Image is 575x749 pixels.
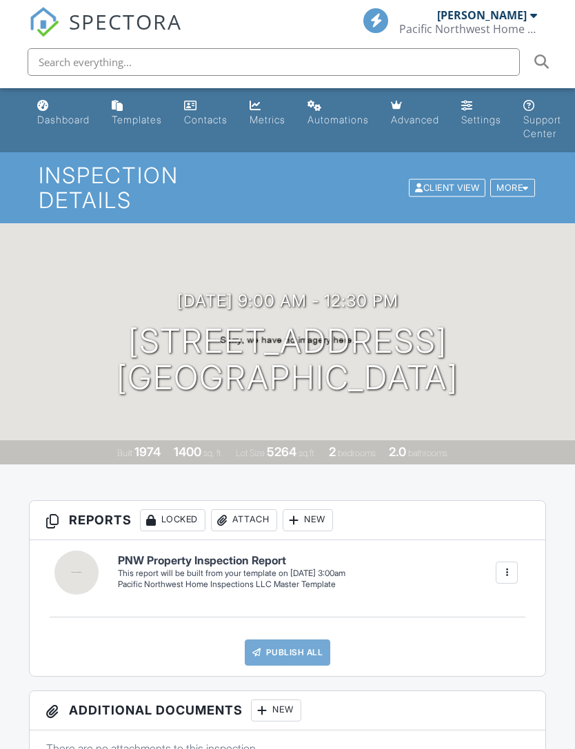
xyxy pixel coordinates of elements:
[28,48,520,76] input: Search everything...
[391,114,439,125] div: Advanced
[461,114,501,125] div: Settings
[389,444,406,459] div: 2.0
[29,7,59,37] img: The Best Home Inspection Software - Spectora
[245,639,331,666] a: Publish All
[236,448,265,458] span: Lot Size
[267,444,296,459] div: 5264
[118,555,345,567] h6: PNW Property Inspection Report
[69,7,182,36] span: SPECTORA
[177,291,399,310] h3: [DATE] 9:00 am - 12:30 pm
[117,323,458,396] h1: [STREET_ADDRESS] [GEOGRAPHIC_DATA]
[117,448,132,458] span: Built
[30,691,546,730] h3: Additional Documents
[118,568,345,579] div: This report will be built from your template on [DATE] 3:00am
[407,182,489,192] a: Client View
[134,444,161,459] div: 1974
[184,114,228,125] div: Contacts
[329,444,336,459] div: 2
[518,94,567,147] a: Support Center
[437,8,527,22] div: [PERSON_NAME]
[106,94,168,133] a: Templates
[283,509,333,531] div: New
[490,178,535,197] div: More
[299,448,316,458] span: sq.ft.
[251,699,301,721] div: New
[211,509,277,531] div: Attach
[118,579,345,591] div: Pacific Northwest Home Inspections LLC Master Template
[174,444,201,459] div: 1400
[456,94,507,133] a: Settings
[39,163,536,212] h1: Inspection Details
[32,94,95,133] a: Dashboard
[203,448,223,458] span: sq. ft.
[408,448,447,458] span: bathrooms
[385,94,445,133] a: Advanced
[250,114,285,125] div: Metrics
[179,94,233,133] a: Contacts
[244,94,291,133] a: Metrics
[140,509,205,531] div: Locked
[302,94,374,133] a: Automations (Basic)
[307,114,369,125] div: Automations
[30,501,546,540] h3: Reports
[338,448,376,458] span: bedrooms
[523,114,561,139] div: Support Center
[112,114,162,125] div: Templates
[37,114,90,125] div: Dashboard
[409,178,485,197] div: Client View
[399,22,537,36] div: Pacific Northwest Home Inspections LLC
[29,19,182,48] a: SPECTORA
